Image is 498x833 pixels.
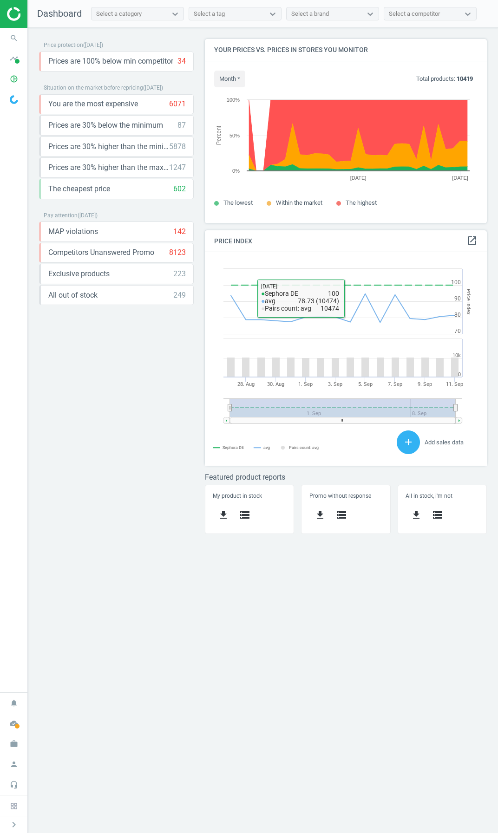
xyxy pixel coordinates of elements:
[309,504,331,526] button: get_app
[452,352,461,358] text: 10k
[328,381,342,387] tspan: 3. Sep
[7,7,73,21] img: ajHJNr6hYgQAAAAASUVORK5CYII=
[397,430,420,454] button: add
[48,120,163,130] span: Prices are 30% below the minimum
[173,227,186,237] div: 142
[216,125,222,145] tspan: Percent
[169,99,186,109] div: 6071
[213,493,286,499] h5: My product in stock
[315,509,326,521] i: get_app
[309,493,383,499] h5: Promo without response
[5,50,23,67] i: timeline
[214,71,245,87] button: month
[267,381,284,387] tspan: 30. Aug
[234,504,256,526] button: storage
[10,95,18,104] img: wGWNvw8QSZomAAAAABJRU5ErkJggg==
[454,328,461,334] text: 70
[289,445,319,450] tspan: Pairs count: avg
[451,279,461,286] text: 100
[5,715,23,732] i: cloud_done
[358,381,373,387] tspan: 5. Sep
[173,184,186,194] div: 602
[298,381,313,387] tspan: 1. Sep
[406,493,479,499] h5: All in stock, i'm not
[194,10,225,18] div: Select a tag
[205,473,487,482] h3: Featured product reports
[465,289,472,314] tspan: Price Index
[173,290,186,300] div: 249
[48,227,98,237] span: MAP violations
[177,56,186,66] div: 34
[452,175,468,181] tspan: [DATE]
[291,10,329,18] div: Select a brand
[406,504,427,526] button: get_app
[239,509,250,521] i: storage
[454,295,461,302] text: 90
[169,142,186,152] div: 5878
[263,445,270,450] tspan: avg
[229,133,240,138] text: 50%
[459,801,482,824] iframe: Intercom live chat
[466,235,478,247] a: open_in_new
[416,75,473,83] p: Total products:
[403,436,414,448] i: add
[5,70,23,88] i: pie_chart_outlined
[276,199,322,206] span: Within the market
[454,312,461,318] text: 80
[48,99,138,109] span: You are the most expensive
[177,120,186,130] div: 87
[143,85,163,91] span: ( [DATE] )
[223,199,253,206] span: The lowest
[237,381,255,387] tspan: 28. Aug
[232,168,240,174] text: 0%
[427,504,448,526] button: storage
[8,819,20,830] i: chevron_right
[44,212,78,219] span: Pay attention
[213,504,234,526] button: get_app
[350,175,367,181] tspan: [DATE]
[446,381,463,387] tspan: 11. Sep
[205,230,487,252] h4: Price Index
[78,212,98,219] span: ( [DATE] )
[457,75,473,82] b: 10419
[48,247,154,258] span: Competitors Unanswered Promo
[331,504,352,526] button: storage
[418,381,432,387] tspan: 9. Sep
[96,10,142,18] div: Select a category
[223,445,244,450] tspan: Sephora DE
[169,247,186,258] div: 8123
[389,10,440,18] div: Select a competitor
[227,97,240,103] text: 100%
[48,184,110,194] span: The cheapest price
[37,8,82,19] span: Dashboard
[218,509,229,521] i: get_app
[44,42,83,48] span: Price protection
[5,776,23,794] i: headset_mic
[432,509,443,521] i: storage
[83,42,103,48] span: ( [DATE] )
[173,269,186,279] div: 223
[5,755,23,773] i: person
[411,509,422,521] i: get_app
[388,381,402,387] tspan: 7. Sep
[425,439,464,446] span: Add sales data
[48,142,169,152] span: Prices are 30% higher than the minimum
[2,819,26,831] button: chevron_right
[205,39,487,61] h4: Your prices vs. prices in stores you monitor
[169,163,186,173] div: 1247
[48,56,173,66] span: Prices are 100% below min competitor
[336,509,347,521] i: storage
[5,29,23,47] i: search
[466,235,478,246] i: open_in_new
[5,694,23,712] i: notifications
[346,199,377,206] span: The highest
[44,85,143,91] span: Situation on the market before repricing
[5,735,23,753] i: work
[48,269,110,279] span: Exclusive products
[48,163,169,173] span: Prices are 30% higher than the maximal
[48,290,98,300] span: All out of stock
[458,371,461,377] text: 0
